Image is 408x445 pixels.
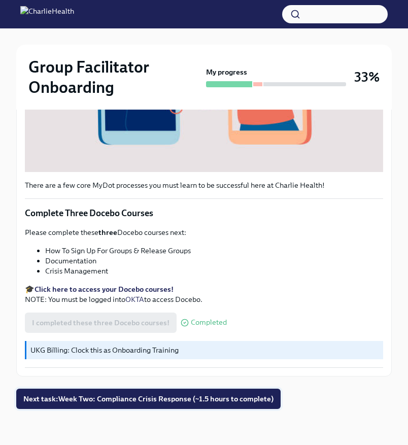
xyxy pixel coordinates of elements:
p: 🎓 NOTE: You must be logged into to access Docebo. [25,284,383,304]
strong: three [98,228,117,237]
p: Complete Three Docebo Courses [25,207,383,219]
button: Next task:Week Two: Compliance Crisis Response (~1.5 hours to complete) [16,389,281,409]
a: OKTA [125,295,144,304]
h3: 33% [354,68,380,86]
p: There are a few core MyDot processes you must learn to be successful here at Charlie Health! [25,180,383,190]
p: Please complete these Docebo courses next: [25,227,383,237]
img: CharlieHealth [20,6,74,22]
span: Next task : Week Two: Compliance Crisis Response (~1.5 hours to complete) [23,394,274,404]
a: Click here to access your Docebo courses! [35,285,174,294]
span: Completed [191,319,227,326]
p: UKG Billing: Clock this as Onboarding Training [30,345,379,355]
li: How To Sign Up For Groups & Release Groups [45,246,383,256]
li: Documentation [45,256,383,266]
li: Crisis Management [45,266,383,276]
strong: My progress [206,67,247,77]
h2: Group Facilitator Onboarding [28,57,202,97]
